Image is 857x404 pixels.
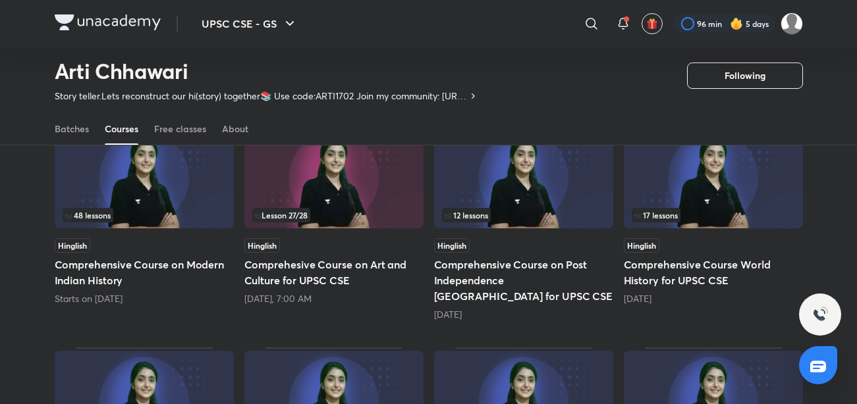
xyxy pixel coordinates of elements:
span: Lesson 27 / 28 [255,211,308,219]
div: Free classes [154,122,206,136]
div: infosection [252,208,416,222]
span: 48 lessons [65,211,111,219]
span: Hinglish [434,238,470,253]
h5: Comprehensive Course on Post Independence [GEOGRAPHIC_DATA] for UPSC CSE [434,257,613,304]
div: Starts on Sept 1 [55,292,234,305]
div: infocontainer [632,208,795,222]
div: infocontainer [442,208,605,222]
div: Comprehesive Course on Art and Culture for UPSC CSE [244,122,424,321]
div: left [63,208,226,222]
div: left [252,208,416,222]
div: left [632,208,795,222]
a: Free classes [154,113,206,145]
span: Hinglish [55,238,90,253]
div: Comprehensive Course on Post Independence India for UPSC CSE [434,122,613,321]
span: 17 lessons [634,211,678,219]
img: Thumbnail [624,126,803,228]
button: UPSC CSE - GS [194,11,306,37]
div: infocontainer [63,208,226,222]
a: Company Logo [55,14,161,34]
span: 12 lessons [445,211,488,219]
div: Tomorrow, 7:00 AM [244,292,424,305]
a: Batches [55,113,89,145]
div: left [442,208,605,222]
button: avatar [642,13,663,34]
h5: Comprehensive Course World History for UPSC CSE [624,257,803,288]
div: 1 month ago [434,308,613,321]
div: 1 month ago [624,292,803,305]
span: Following [725,69,765,82]
img: ttu [812,307,828,322]
a: Courses [105,113,138,145]
img: Thumbnail [244,126,424,228]
p: Story teller.Lets reconstruct our hi(story) together📚 Use code:ARTI1702 Join my community: [URL][... [55,89,468,103]
img: Ritesh Tiwari [781,13,803,35]
div: Comprehensive Course World History for UPSC CSE [624,122,803,321]
img: Company Logo [55,14,161,30]
img: Thumbnail [434,126,613,228]
div: infocontainer [252,208,416,222]
h5: Comprehensive Course on Modern Indian History [55,257,234,288]
img: streak [730,17,743,30]
div: infosection [632,208,795,222]
span: Hinglish [244,238,280,253]
h2: Arti Chhawari [55,58,478,84]
div: infosection [442,208,605,222]
button: Following [687,63,803,89]
div: About [222,122,248,136]
div: Batches [55,122,89,136]
img: Thumbnail [55,126,234,228]
h5: Comprehesive Course on Art and Culture for UPSC CSE [244,257,424,288]
div: Courses [105,122,138,136]
a: About [222,113,248,145]
div: Comprehensive Course on Modern Indian History [55,122,234,321]
div: infosection [63,208,226,222]
img: avatar [646,18,658,30]
span: Hinglish [624,238,659,253]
